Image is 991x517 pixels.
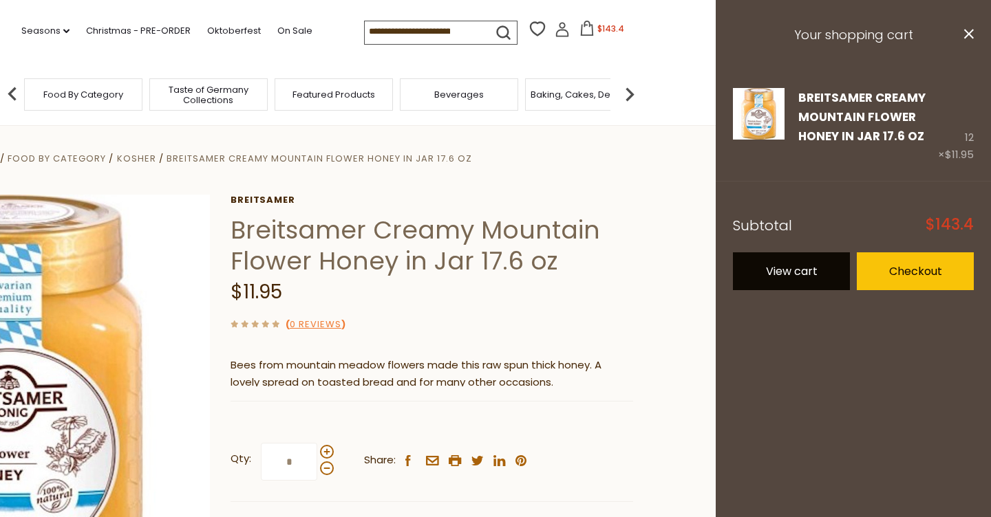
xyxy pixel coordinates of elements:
[292,89,375,100] a: Featured Products
[277,23,312,38] a: On Sale
[261,443,317,481] input: Qty:
[231,214,633,276] h1: Breitsamer Creamy Mountain Flower Honey in Jar 17.6 oz
[231,357,633,391] p: Bees from mountain meadow flowers made this raw spun thick honey. A lovely spread on toasted brea...
[364,452,396,469] span: Share:
[573,21,631,41] button: $143.4
[733,88,785,164] a: Breitsamer Creamy Mountain Flower Honey in Jar 17.6 oz
[231,450,251,467] strong: Qty:
[8,152,106,165] a: Food By Category
[938,88,974,164] div: 12 ×
[231,278,282,305] span: $11.95
[153,85,264,105] a: Taste of Germany Collections
[86,23,191,38] a: Christmas - PRE-ORDER
[43,89,123,100] a: Food By Category
[167,152,472,165] a: Breitsamer Creamy Mountain Flower Honey in Jar 17.6 oz
[21,23,70,38] a: Seasons
[597,23,624,34] span: $143.4
[286,318,345,331] span: ( )
[531,89,637,100] a: Baking, Cakes, Desserts
[290,318,341,332] a: 0 Reviews
[207,23,261,38] a: Oktoberfest
[231,195,633,206] a: Breitsamer
[733,216,792,235] span: Subtotal
[857,252,974,290] a: Checkout
[117,152,156,165] a: Kosher
[733,88,785,140] img: Breitsamer Creamy Mountain Flower Honey in Jar 17.6 oz
[798,89,926,145] a: Breitsamer Creamy Mountain Flower Honey in Jar 17.6 oz
[945,147,974,162] span: $11.95
[616,80,643,108] img: next arrow
[733,252,850,290] a: View cart
[434,89,484,100] a: Beverages
[926,217,974,232] span: $143.4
